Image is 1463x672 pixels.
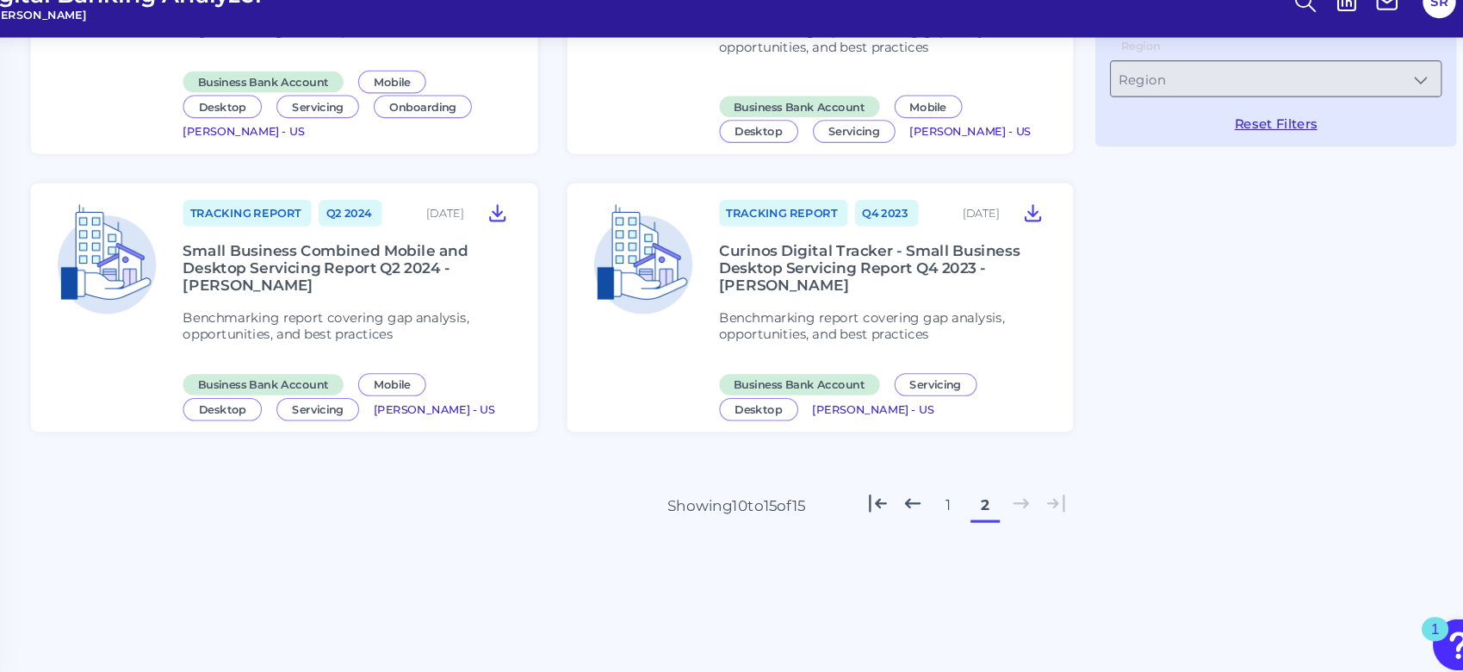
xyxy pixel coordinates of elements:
span: by [PERSON_NAME] [34,41,309,54]
img: Business Bank Account [103,220,219,335]
a: Business Bank Account [232,386,390,402]
button: Curinos Digital Tracker - Small Business Desktop Servicing Report Q4 2023 - Hancock Whitney [1014,220,1048,247]
a: Servicing [320,409,405,426]
a: Servicing [824,148,908,165]
a: Q4 2023 [864,221,923,246]
div: 1 [1404,625,1412,647]
button: Small Business Combined Mobile and Desktop Servicing Report Q2 2024 - Hancock Whitney [511,220,545,247]
a: Business Bank Account [736,125,894,141]
a: Servicing [901,386,985,402]
div: Curinos Digital Tracker - Small Business Desktop Servicing Report Q4 2023 - [PERSON_NAME] [736,261,1049,310]
a: Onboarding [412,125,511,141]
a: Mobile [397,102,468,118]
span: Mobile [397,100,461,121]
img: Business Bank Account [607,220,722,335]
a: Desktop [232,409,313,426]
a: Desktop [736,409,817,426]
button: Reset Filters [1220,142,1298,158]
a: Desktop [736,148,817,165]
button: 2 [972,495,1000,522]
span: Desktop [232,408,307,429]
span: Desktop [232,123,307,145]
span: Benchmarking report covering gap analysis, opportunities, and best practices [232,324,501,355]
span: Mobile [901,123,964,145]
div: [DATE] [964,227,1000,240]
a: [PERSON_NAME] - US [232,148,346,165]
span: Benchmarking report covering gap analysis, opportunities, and best practices [736,55,1005,86]
span: [PERSON_NAME] - US [412,412,525,425]
a: Business Bank Account [232,102,390,118]
span: Benchmarking report covering gap analysis, opportunities, and best practices [736,324,1005,355]
input: Region [1104,91,1414,124]
a: Mobile [397,386,468,402]
div: [DATE] [462,227,497,240]
label: Region [1113,71,1150,84]
span: Servicing [320,123,398,145]
span: Servicing [901,384,978,406]
button: 1 [938,495,965,522]
div: Showing 10 to 15 of 15 [687,501,817,517]
span: Desktop [736,408,810,429]
a: Servicing [320,125,405,141]
a: Desktop [232,125,313,141]
span: Mobile [397,384,461,406]
span: Business Bank Account [736,124,887,144]
span: [PERSON_NAME] - US [232,151,346,164]
span: Business Bank Account [232,101,383,121]
a: Mobile [901,125,971,141]
span: Onboarding [412,123,504,145]
button: SR [1397,20,1428,51]
button: Open Resource Center, 1 new notification [1406,615,1454,663]
span: Digital Banking Analyzer [34,16,309,41]
span: Servicing [320,408,398,429]
a: [PERSON_NAME] - US [824,409,938,426]
span: Business Bank Account [232,385,383,405]
a: Tracking Report [736,221,857,246]
span: [PERSON_NAME] - US [824,412,938,425]
div: Small Business Combined Mobile and Desktop Servicing Report Q2 2024 - [PERSON_NAME] [232,261,545,310]
span: [PERSON_NAME] - US [915,151,1029,164]
a: Q2 2024 [360,221,419,246]
a: Business Bank Account [736,386,894,402]
span: Business Bank Account [736,385,887,405]
span: Desktop [736,146,810,168]
span: Servicing [824,146,902,168]
a: [PERSON_NAME] - US [915,148,1029,165]
a: [PERSON_NAME] - US [412,409,525,426]
a: Tracking Report [232,221,353,246]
